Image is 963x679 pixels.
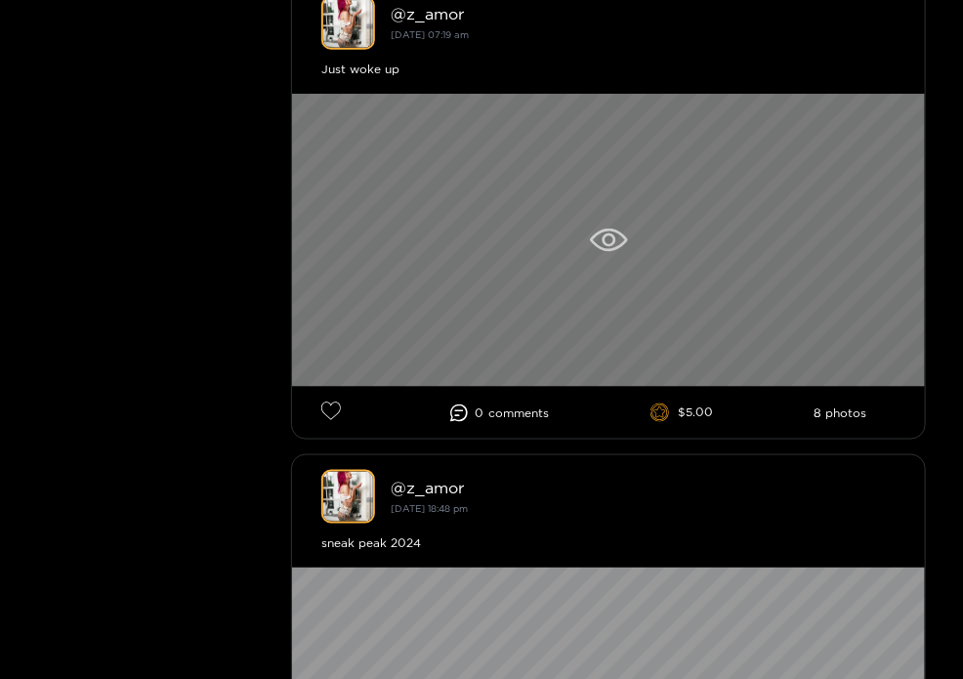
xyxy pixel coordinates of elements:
div: Just woke up [321,60,896,79]
img: z_amor [321,470,375,524]
li: $5.00 [650,403,713,423]
div: @ z_amor [391,479,896,496]
div: sneak peak 2024 [321,533,896,553]
small: [DATE] 07:19 am [391,29,469,40]
div: @ z_amor [391,5,896,22]
li: 8 photos [814,406,866,420]
span: comment s [489,406,550,420]
li: 0 [450,404,550,422]
small: [DATE] 18:48 pm [391,503,468,514]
